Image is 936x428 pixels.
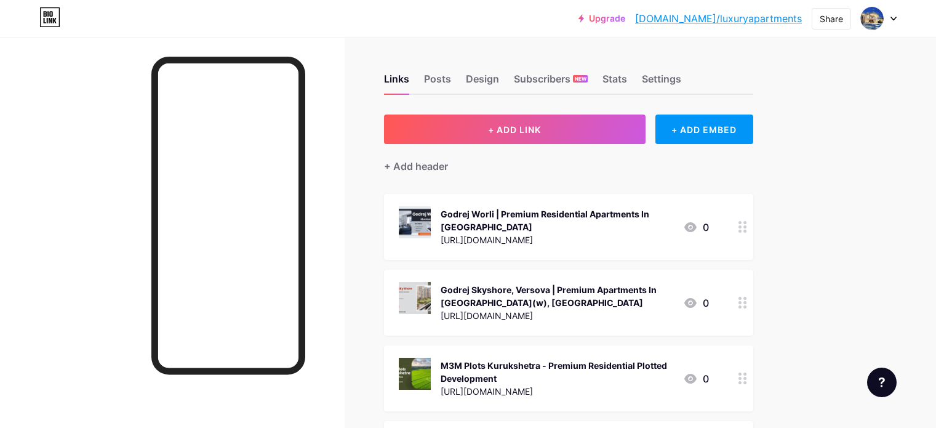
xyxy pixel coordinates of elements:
div: + ADD EMBED [655,115,753,144]
button: + ADD LINK [384,115,646,144]
div: M3M Plots Kurukshetra - Premium Residential Plotted Development [441,359,673,385]
a: [DOMAIN_NAME]/luxuryapartments [635,11,802,26]
div: Godrej Worli | Premium Residential Apartments In [GEOGRAPHIC_DATA] [441,208,673,233]
img: luxuryapartments [860,7,884,30]
div: [URL][DOMAIN_NAME] [441,385,673,398]
div: Settings [642,71,681,94]
div: 0 [683,296,709,310]
div: [URL][DOMAIN_NAME] [441,309,673,322]
img: Godrej Skyshore, Versova | Premium Apartments In Andheri(w), Mumbai [399,282,431,314]
div: Share [820,12,843,25]
div: + Add header [384,159,448,174]
a: Upgrade [578,14,625,23]
div: Godrej Skyshore, Versova | Premium Apartments In [GEOGRAPHIC_DATA](w), [GEOGRAPHIC_DATA] [441,283,673,309]
div: [URL][DOMAIN_NAME] [441,233,673,246]
img: M3M Plots Kurukshetra - Premium Residential Plotted Development [399,358,431,390]
div: Stats [602,71,627,94]
div: Design [466,71,499,94]
div: 0 [683,220,709,235]
div: Links [384,71,409,94]
div: Subscribers [514,71,588,94]
img: Godrej Worli | Premium Residential Apartments In Mumbai [399,206,431,238]
span: + ADD LINK [488,124,541,135]
div: Posts [424,71,451,94]
div: 0 [683,371,709,386]
span: NEW [575,75,586,83]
